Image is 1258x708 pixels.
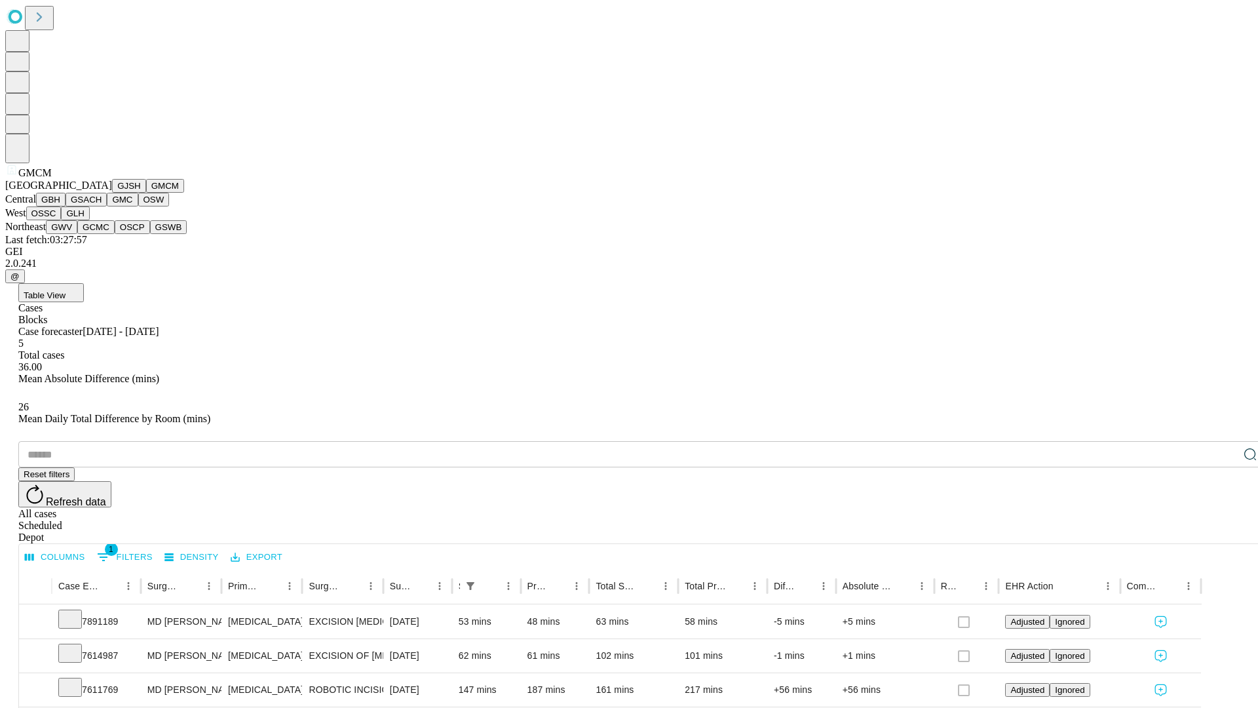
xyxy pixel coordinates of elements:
[77,220,115,234] button: GCMC
[107,193,138,206] button: GMC
[843,581,893,591] div: Absolute Difference
[774,605,829,639] div: -5 mins
[46,496,106,507] span: Refresh data
[913,577,931,595] button: Menu
[1050,615,1090,629] button: Ignored
[26,611,45,634] button: Expand
[26,645,45,668] button: Expand
[390,605,446,639] div: [DATE]
[94,547,156,568] button: Show filters
[727,577,746,595] button: Sort
[22,547,88,568] button: Select columns
[262,577,280,595] button: Sort
[280,577,299,595] button: Menu
[481,577,499,595] button: Sort
[5,221,46,232] span: Northeast
[596,605,672,639] div: 63 mins
[977,577,995,595] button: Menu
[119,577,138,595] button: Menu
[390,581,411,591] div: Surgery Date
[459,673,514,707] div: 147 mins
[147,605,215,639] div: MD [PERSON_NAME] [PERSON_NAME] Md
[527,581,548,591] div: Predicted In Room Duration
[596,639,672,673] div: 102 mins
[5,207,26,218] span: West
[147,673,215,707] div: MD [PERSON_NAME] [PERSON_NAME] Md
[567,577,586,595] button: Menu
[1005,649,1050,663] button: Adjusted
[18,467,75,481] button: Reset filters
[1010,617,1044,627] span: Adjusted
[390,639,446,673] div: [DATE]
[5,180,112,191] span: [GEOGRAPHIC_DATA]
[112,179,146,193] button: GJSH
[200,577,218,595] button: Menu
[1005,683,1050,697] button: Adjusted
[499,577,518,595] button: Menu
[959,577,977,595] button: Sort
[5,246,1253,258] div: GEI
[1161,577,1179,595] button: Sort
[843,673,928,707] div: +56 mins
[18,373,159,384] span: Mean Absolute Difference (mins)
[181,577,200,595] button: Sort
[1005,615,1050,629] button: Adjusted
[36,193,66,206] button: GBH
[549,577,567,595] button: Sort
[83,326,159,337] span: [DATE] - [DATE]
[459,605,514,639] div: 53 mins
[309,639,376,673] div: EXCISION OF [MEDICAL_DATA] SIMPLE
[1005,581,1053,591] div: EHR Action
[161,547,222,568] button: Density
[746,577,764,595] button: Menu
[638,577,657,595] button: Sort
[685,639,761,673] div: 101 mins
[10,271,20,281] span: @
[685,581,726,591] div: Total Predicted Duration
[309,581,341,591] div: Surgery Name
[147,581,180,591] div: Surgeon Name
[774,639,829,673] div: -1 mins
[843,639,928,673] div: +1 mins
[58,605,134,639] div: 7891189
[843,605,928,639] div: +5 mins
[527,673,583,707] div: 187 mins
[430,577,449,595] button: Menu
[774,673,829,707] div: +56 mins
[657,577,675,595] button: Menu
[147,639,215,673] div: MD [PERSON_NAME] [PERSON_NAME] Md
[58,581,100,591] div: Case Epic Id
[814,577,833,595] button: Menu
[596,673,672,707] div: 161 mins
[461,577,480,595] button: Show filters
[1010,685,1044,695] span: Adjusted
[685,673,761,707] div: 217 mins
[5,193,36,205] span: Central
[1127,581,1160,591] div: Comments
[101,577,119,595] button: Sort
[18,361,42,372] span: 36.00
[461,577,480,595] div: 1 active filter
[138,193,170,206] button: OSW
[5,234,87,245] span: Last fetch: 03:27:57
[596,581,637,591] div: Total Scheduled Duration
[685,605,761,639] div: 58 mins
[227,547,286,568] button: Export
[1055,617,1084,627] span: Ignored
[18,349,64,361] span: Total cases
[5,269,25,283] button: @
[146,179,184,193] button: GMCM
[24,290,66,300] span: Table View
[527,605,583,639] div: 48 mins
[18,283,84,302] button: Table View
[58,673,134,707] div: 7611769
[228,673,295,707] div: [MEDICAL_DATA]
[390,673,446,707] div: [DATE]
[309,605,376,639] div: EXCISION [MEDICAL_DATA] LESION EXCEPT [MEDICAL_DATA] SCALP NECK 4 PLUS CM
[941,581,958,591] div: Resolved in EHR
[228,581,261,591] div: Primary Service
[18,167,52,178] span: GMCM
[309,673,376,707] div: ROBOTIC INCISIONAL/VENTRAL/UMBILICAL [MEDICAL_DATA] INITIAL 3-10 CM REDUCIBLE
[894,577,913,595] button: Sort
[24,469,69,479] span: Reset filters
